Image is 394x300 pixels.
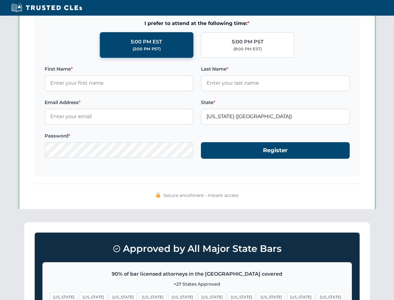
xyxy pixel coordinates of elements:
[133,46,161,52] div: (2:00 PM PST)
[131,38,162,46] div: 5:00 PM EST
[156,192,161,197] img: 🔒
[45,99,193,106] label: Email Address
[45,109,193,124] input: Enter your email
[50,281,344,287] p: +27 States Approved
[201,109,350,124] input: Florida (FL)
[42,240,352,257] h3: Approved by All Major State Bars
[201,75,350,91] input: Enter your last name
[45,132,193,140] label: Password
[163,192,239,199] span: Secure enrollment • Instant access
[201,65,350,73] label: Last Name
[9,3,84,12] img: Trusted CLEs
[201,142,350,159] button: Register
[45,65,193,73] label: First Name
[45,75,193,91] input: Enter your first name
[233,46,262,52] div: (8:00 PM EST)
[232,38,264,46] div: 5:00 PM PST
[45,19,350,27] span: I prefer to attend at the following time:
[201,99,350,106] label: State
[50,270,344,278] p: 90% of bar licensed attorneys in the [GEOGRAPHIC_DATA] covered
